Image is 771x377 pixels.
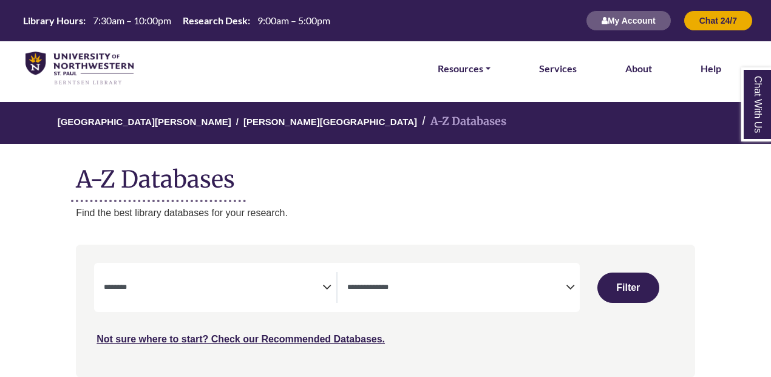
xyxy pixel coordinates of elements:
[97,334,385,344] a: Not sure where to start? Check our Recommended Databases.
[58,115,231,127] a: [GEOGRAPHIC_DATA][PERSON_NAME]
[625,61,652,76] a: About
[347,284,566,293] textarea: Search
[539,61,577,76] a: Services
[76,245,695,377] nav: Search filters
[18,14,335,25] table: Hours Today
[684,10,753,31] button: Chat 24/7
[257,15,330,26] span: 9:00am – 5:00pm
[93,15,171,26] span: 7:30am – 10:00pm
[243,115,417,127] a: [PERSON_NAME][GEOGRAPHIC_DATA]
[76,205,695,221] p: Find the best library databases for your research.
[586,10,671,31] button: My Account
[701,61,721,76] a: Help
[18,14,335,28] a: Hours Today
[597,273,659,303] button: Submit for Search Results
[438,61,491,76] a: Resources
[417,113,506,131] li: A-Z Databases
[76,156,695,193] h1: A-Z Databases
[684,15,753,25] a: Chat 24/7
[25,52,134,86] img: library_home
[18,14,86,27] th: Library Hours:
[178,14,251,27] th: Research Desk:
[104,284,322,293] textarea: Search
[76,102,695,144] nav: breadcrumb
[586,15,671,25] a: My Account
